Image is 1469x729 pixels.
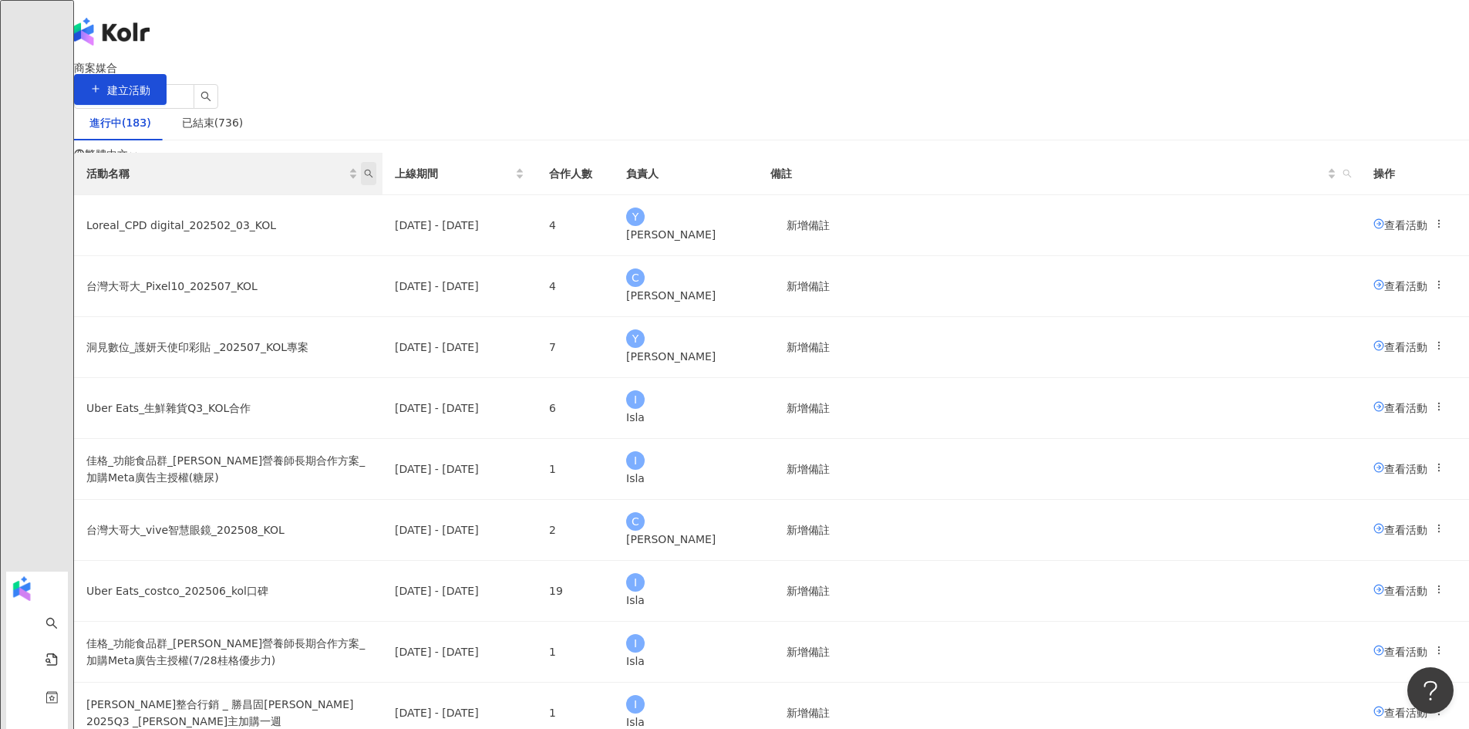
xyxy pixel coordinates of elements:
[537,317,614,378] td: 7
[787,524,830,536] span: 新增備註
[382,500,537,561] td: [DATE] - [DATE]
[74,317,382,378] td: 洞⾒數位_護妍天使印彩貼 _202507_KOL專案
[74,62,1469,74] div: 商案媒合
[770,332,846,363] button: 新增備註
[1373,706,1427,718] span: 查看活動
[632,208,639,225] span: Y
[626,531,746,548] div: [PERSON_NAME]
[787,219,830,231] span: 新增備註
[626,287,746,304] div: [PERSON_NAME]
[9,576,34,601] img: logo icon
[1373,645,1427,657] span: 查看活動
[1373,341,1427,353] a: 查看活動
[770,393,846,424] button: 新增備註
[1373,401,1427,413] span: 查看活動
[395,165,512,182] span: 上線期間
[1343,169,1352,178] span: search
[382,195,537,256] td: [DATE] - [DATE]
[182,114,244,131] div: 已結束(736)
[89,114,151,131] div: 進行中(183)
[787,707,830,719] span: 新增備註
[626,226,746,243] div: [PERSON_NAME]
[200,91,211,102] span: search
[74,153,382,195] th: 活動名稱
[1373,707,1427,719] a: 查看活動
[634,696,637,713] span: I
[770,165,1324,182] span: 備註
[632,269,639,286] span: C
[537,378,614,439] td: 6
[626,470,746,487] div: Isla
[74,74,167,105] button: 建立活動
[537,256,614,317] td: 4
[382,378,537,439] td: [DATE] - [DATE]
[1407,667,1454,714] iframe: Help Scout Beacon - Open
[382,317,537,378] td: [DATE] - [DATE]
[634,452,637,469] span: I
[364,169,373,178] span: search
[382,622,537,683] td: [DATE] - [DATE]
[787,585,830,597] span: 新增備註
[626,409,746,426] div: Isla
[382,153,537,195] th: 上線期間
[107,84,150,96] span: 建立活動
[74,84,167,96] a: 建立活動
[770,454,846,484] button: 新增備註
[382,561,537,622] td: [DATE] - [DATE]
[537,561,614,622] td: 19
[537,195,614,256] td: 4
[1373,279,1427,292] span: 查看活動
[74,622,382,683] td: 佳格_功能食品群_[PERSON_NAME]營養師長期合作方案_加購Meta廣告主授權(7/28桂格優步力)
[770,636,846,667] button: 新增備註
[614,153,758,195] th: 負責人
[537,500,614,561] td: 2
[382,439,537,500] td: [DATE] - [DATE]
[770,575,846,606] button: 新增備註
[1373,585,1427,597] a: 查看活動
[537,153,614,195] th: 合作人數
[74,195,382,256] td: Loreal_CPD digital_202502_03_KOL
[1373,219,1427,231] a: 查看活動
[1373,523,1427,535] span: 查看活動
[1361,153,1469,195] th: 操作
[770,271,846,302] button: 新增備註
[634,635,637,652] span: I
[626,653,746,670] div: Isla
[1373,584,1427,596] span: 查看活動
[74,439,382,500] td: 佳格_功能食品群_[PERSON_NAME]營養師長期合作方案_加購Meta廣告主授權(糖尿)
[1373,340,1427,353] span: 查看活動
[787,463,830,475] span: 新增備註
[1339,162,1355,185] span: search
[1373,462,1427,474] span: 查看活動
[74,500,382,561] td: 台灣大哥大_vive智慧眼鏡_202508_KOL
[626,592,746,609] div: Isla
[787,280,830,292] span: 新增備註
[787,402,830,414] span: 新增備註
[537,439,614,500] td: 1
[626,348,746,365] div: [PERSON_NAME]
[45,616,112,629] a: search
[1373,218,1427,231] span: 查看活動
[770,697,846,728] button: 新增備註
[361,162,376,185] span: search
[1373,646,1427,658] a: 查看活動
[1373,463,1427,475] a: 查看活動
[758,153,1361,195] th: 備註
[770,210,846,241] button: 新增備註
[74,18,150,46] img: logo
[382,256,537,317] td: [DATE] - [DATE]
[74,256,382,317] td: 台灣大哥大_Pixel10_202507_KOL
[632,330,639,347] span: Y
[537,622,614,683] td: 1
[634,574,637,591] span: I
[1373,280,1427,292] a: 查看活動
[634,391,637,408] span: I
[74,561,382,622] td: Uber Eats_costco_202506_kol口碑
[787,646,830,658] span: 新增備註
[770,515,846,545] button: 新增備註
[1373,524,1427,536] a: 查看活動
[1373,402,1427,414] a: 查看活動
[74,378,382,439] td: Uber Eats_生鮮雜貨Q3_KOL合作
[86,165,345,182] span: 活動名稱
[787,341,830,353] span: 新增備註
